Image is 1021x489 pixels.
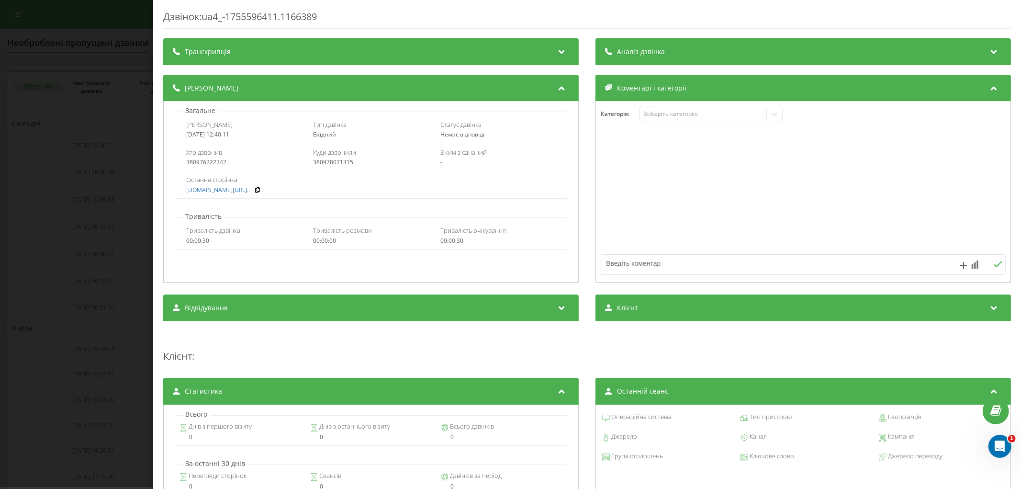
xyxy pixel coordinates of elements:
span: Статистика [185,387,222,396]
span: Перегляди сторінок [187,471,247,481]
div: [DATE] 12:40:11 [186,131,302,138]
span: [PERSON_NAME] [186,120,233,129]
p: Загальне [183,106,218,115]
div: 00:00:00 [313,238,428,244]
div: 380978071315 [313,159,428,166]
div: : [163,330,1011,368]
span: Геопозиція [886,412,921,422]
span: Куди дзвонили [313,148,356,157]
div: Дзвінок : ua4_-1755596411.1166389 [163,10,1011,29]
span: Клієнт [617,303,638,313]
span: Аналіз дзвінка [617,47,665,57]
h4: Категорія : [601,111,639,117]
div: 0 [441,434,562,441]
span: Тип дзвінка [313,120,347,129]
span: Джерело [610,432,637,442]
div: 00:00:30 [186,238,302,244]
div: 0 [180,434,301,441]
span: Тривалість розмови [313,226,372,235]
p: За останні 30 днів [183,459,247,468]
span: Тривалість очікування [440,226,506,235]
a: [DOMAIN_NAME][URL].. [186,187,250,193]
p: Тривалість [183,212,224,221]
span: Канал [748,432,767,442]
div: - [440,159,556,166]
span: Днів з першого візиту [187,422,252,432]
div: 380976222242 [186,159,302,166]
span: Відвідування [185,303,228,313]
div: 0 [310,434,432,441]
span: З ким з'єднаний [440,148,487,157]
span: 1 [1008,435,1016,443]
span: Ключове слово [748,452,794,461]
span: [PERSON_NAME] [185,83,238,93]
span: Остання сторінка [186,175,237,184]
div: 00:00:30 [440,238,556,244]
span: Днів з останнього візиту [318,422,390,432]
span: Операційна система [610,412,672,422]
iframe: Intercom live chat [988,435,1011,458]
span: Всього дзвінків [449,422,494,432]
span: Останній сеанс [617,387,668,396]
span: Тривалість дзвінка [186,226,240,235]
p: Всього [183,409,210,419]
span: Статус дзвінка [440,120,482,129]
span: Вхідний [313,130,336,138]
span: Кампанія [886,432,915,442]
span: Транскрипція [185,47,231,57]
span: Група оголошень [610,452,663,461]
span: Джерело переходу [886,452,942,461]
span: Коментарі і категорії [617,83,686,93]
span: Клієнт [163,350,192,363]
span: Тип пристрою [748,412,792,422]
span: Немає відповіді [440,130,484,138]
span: Дзвінків за період [449,471,502,481]
span: Хто дзвонив [186,148,222,157]
span: Сеансів [318,471,341,481]
div: Виберіть категорію [643,110,763,118]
